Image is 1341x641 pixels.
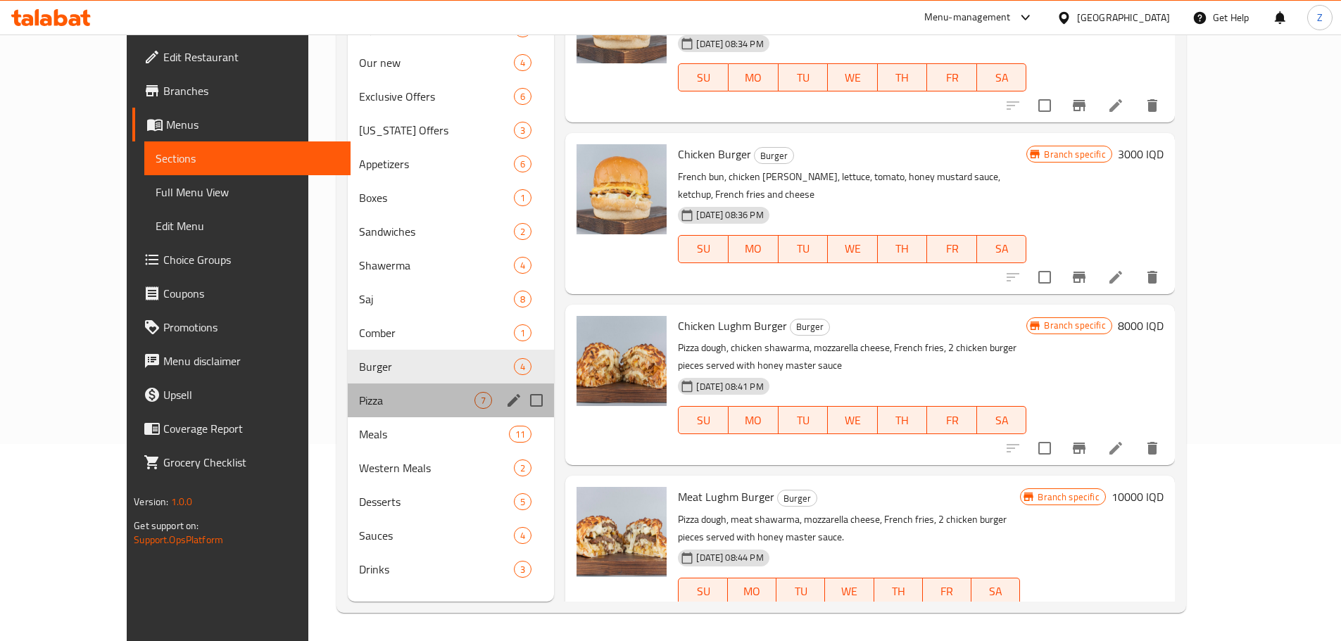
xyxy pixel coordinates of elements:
div: Burger [754,147,794,164]
span: 2 [515,462,531,475]
a: Coverage Report [132,412,351,445]
span: Desserts [359,493,515,510]
a: Sections [144,141,351,175]
button: SU [678,235,728,263]
span: TU [784,410,823,431]
span: Burger [755,148,793,164]
span: [DATE] 08:44 PM [691,551,769,564]
span: Sections [156,150,339,167]
a: Grocery Checklist [132,445,351,479]
button: TU [776,578,825,606]
span: Chicken Lughm Burger [678,315,787,336]
span: TH [883,68,922,88]
span: Select to update [1030,262,1059,292]
span: FR [933,239,971,259]
button: SA [977,406,1027,434]
span: 1 [515,191,531,205]
button: MO [729,235,779,263]
span: FR [933,68,971,88]
span: Meat Lughm Burger [678,486,774,507]
span: Z [1317,10,1323,25]
span: Comber [359,324,515,341]
span: 1.0.0 [171,493,193,511]
span: TU [784,239,823,259]
span: Menus [166,116,339,133]
div: Sandwiches2 [348,215,555,248]
button: TU [779,406,829,434]
span: [DATE] 08:36 PM [691,208,769,222]
span: Coupons [163,285,339,302]
span: Drinks [359,561,515,578]
p: French bun, chicken [PERSON_NAME], lettuce, tomato, honey mustard sauce, ketchup, French fries an... [678,168,1026,203]
div: Boxes1 [348,181,555,215]
button: TH [878,235,928,263]
span: 11 [510,428,531,441]
div: items [514,459,531,476]
p: Pizza dough, chicken shawarma, mozzarella cheese, French fries, 2 chicken burger pieces served wi... [678,339,1026,374]
span: TH [883,410,922,431]
img: Meat Lughm Burger [577,487,667,577]
span: Choice Groups [163,251,339,268]
span: Appetizers [359,156,515,172]
span: SU [684,410,722,431]
button: SU [678,406,728,434]
div: Menu-management [924,9,1011,26]
span: SU [684,239,722,259]
div: Appetizers6 [348,147,555,181]
span: Branch specific [1032,490,1104,504]
div: Sauces [359,527,515,544]
span: Saj [359,291,515,307]
div: [GEOGRAPHIC_DATA] [1077,10,1170,25]
div: Exclusive Offers6 [348,80,555,113]
div: items [514,291,531,307]
button: delete [1135,260,1169,294]
span: Burger [359,358,515,375]
span: Sandwiches [359,223,515,240]
button: FR [927,235,977,263]
div: items [514,561,531,578]
span: 4 [515,529,531,542]
div: Burger [777,490,817,507]
span: 3 [515,124,531,137]
div: Sauces4 [348,519,555,552]
span: Pizza [359,392,475,409]
span: 3 [515,563,531,576]
a: Coupons [132,277,351,310]
a: Choice Groups [132,243,351,277]
button: SA [971,578,1020,606]
div: items [514,527,531,544]
div: Kentucky Offers [359,122,515,139]
span: 8 [515,293,531,306]
img: Chicken Lughm Burger [577,316,667,406]
span: Select to update [1030,433,1059,463]
span: WE [831,581,868,602]
span: TU [782,581,819,602]
span: Burger [791,319,829,335]
button: delete [1135,431,1169,465]
span: 4 [515,360,531,374]
div: items [514,156,531,172]
a: Full Menu View [144,175,351,209]
button: Branch-specific-item [1062,431,1096,465]
span: SA [977,581,1014,602]
span: MO [734,68,773,88]
span: Promotions [163,319,339,336]
a: Promotions [132,310,351,344]
a: Edit menu item [1107,269,1124,286]
a: Support.OpsPlatform [134,531,223,549]
span: Our new [359,54,515,71]
span: Branches [163,82,339,99]
button: FR [927,63,977,91]
span: [US_STATE] Offers [359,122,515,139]
img: Chicken Burger [577,144,667,234]
button: TH [878,406,928,434]
span: SA [983,68,1021,88]
div: Desserts5 [348,485,555,519]
div: Shawerma4 [348,248,555,282]
span: FR [928,581,966,602]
